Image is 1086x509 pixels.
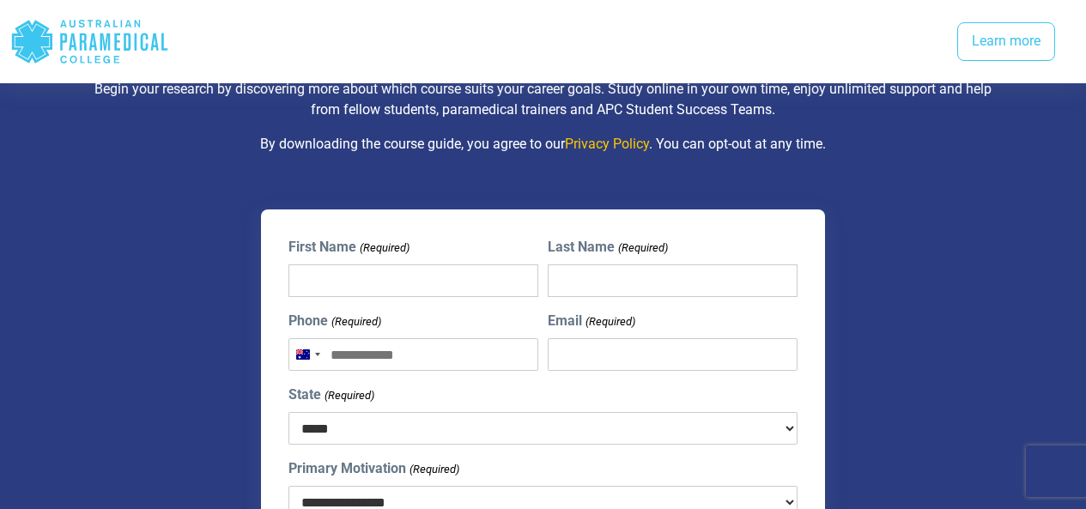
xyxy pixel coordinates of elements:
[408,461,459,478] span: (Required)
[565,136,649,152] a: Privacy Policy
[288,385,373,405] label: State
[330,313,381,330] span: (Required)
[288,458,458,479] label: Primary Motivation
[957,22,1055,62] a: Learn more
[288,237,409,258] label: First Name
[90,134,996,155] p: By downloading the course guide, you agree to our . You can opt-out at any time.
[323,387,374,404] span: (Required)
[288,311,380,331] label: Phone
[548,311,634,331] label: Email
[289,339,325,370] button: Selected country
[616,239,668,257] span: (Required)
[358,239,410,257] span: (Required)
[548,237,667,258] label: Last Name
[90,79,996,120] p: Begin your research by discovering more about which course suits your career goals. Study online ...
[584,313,635,330] span: (Required)
[10,14,169,70] div: Australian Paramedical College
